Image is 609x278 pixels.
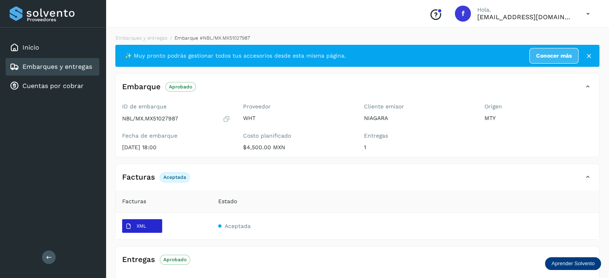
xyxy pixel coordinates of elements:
[364,132,472,139] label: Entregas
[122,144,230,151] p: [DATE] 18:00
[364,144,472,151] p: 1
[22,44,39,51] a: Inicio
[122,219,162,233] button: XML
[122,173,155,182] h4: Facturas
[545,257,601,270] div: Aprender Solvento
[477,13,573,21] p: facturacion@wht-transport.com
[243,103,351,110] label: Proveedor
[116,170,599,190] div: FacturasAceptada
[22,63,92,70] a: Embarques y entregas
[22,82,84,90] a: Cuentas por cobrar
[122,132,230,139] label: Fecha de embarque
[122,82,161,92] h4: Embarque
[243,132,351,139] label: Costo planificado
[116,253,599,273] div: EntregasAprobado
[27,17,96,22] p: Proveedores
[364,115,472,122] p: NIAGARA
[218,197,237,206] span: Estado
[116,35,167,41] a: Embarques y entregas
[225,223,251,229] span: Aceptada
[529,48,579,64] a: Conocer más
[6,39,99,56] div: Inicio
[243,115,351,122] p: WHT
[122,115,178,122] p: NBL/MX.MX51027987
[163,257,187,262] p: Aprobado
[364,103,472,110] label: Cliente emisor
[122,103,230,110] label: ID de embarque
[122,197,146,206] span: Facturas
[175,35,250,41] span: Embarque #NBL/MX.MX51027987
[137,223,146,229] p: XML
[116,80,599,100] div: EmbarqueAprobado
[6,58,99,76] div: Embarques y entregas
[115,34,599,42] nav: breadcrumb
[551,260,595,267] p: Aprender Solvento
[484,103,593,110] label: Origen
[484,115,593,122] p: MTY
[163,174,186,180] p: Aceptada
[125,52,346,60] span: ✨ Muy pronto podrás gestionar todos tus accesorios desde esta misma página.
[6,77,99,95] div: Cuentas por cobrar
[169,84,192,90] p: Aprobado
[477,6,573,13] p: Hola,
[243,144,351,151] p: $4,500.00 MXN
[122,255,155,264] h4: Entregas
